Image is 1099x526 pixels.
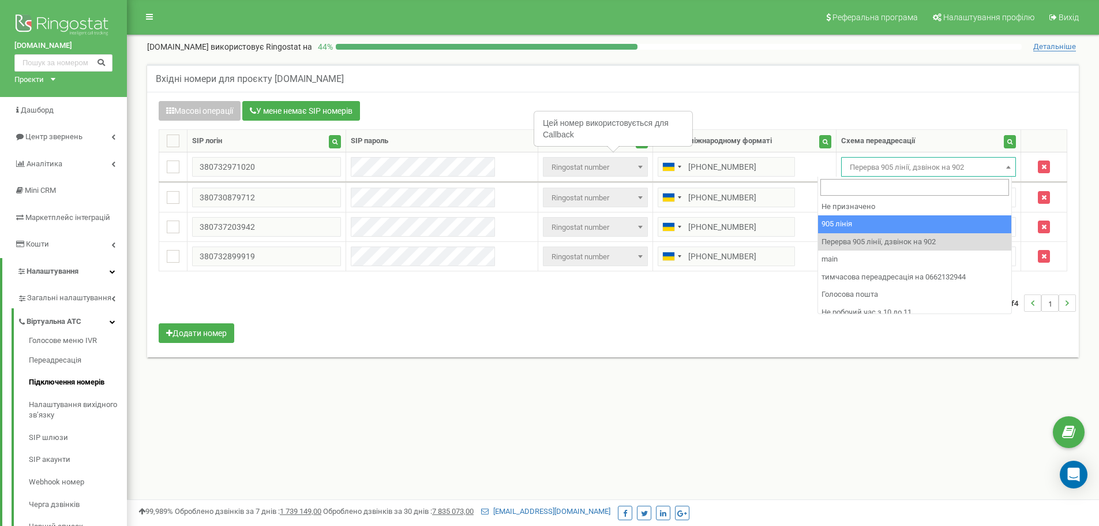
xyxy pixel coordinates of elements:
p: [DOMAIN_NAME] [147,41,312,53]
input: Пошук за номером [14,54,112,72]
span: Маркетплейс інтеграцій [25,213,110,222]
div: Telephone country code [658,218,685,236]
input: 050 123 4567 [658,217,795,237]
li: 1 [1041,294,1059,312]
div: Open Intercom Messenger [1060,461,1087,488]
span: Віртуальна АТС [27,316,81,327]
a: Черга дзвінків [29,494,127,516]
span: Ringostat number [543,188,647,207]
a: [EMAIL_ADDRESS][DOMAIN_NAME] [481,507,610,516]
span: 99,989% [138,507,173,516]
nav: ... [997,283,1076,323]
a: Загальні налаштування [17,285,127,308]
div: Схема переадресації [841,136,916,147]
u: 7 835 073,00 [432,507,474,516]
li: тимчасова переадресація на 0662132944 [818,268,1011,286]
div: Проєкти [14,74,44,85]
li: 905 лінія [818,215,1011,233]
span: Ringostat number [547,159,643,176]
div: Telephone country code [658,158,685,176]
div: Цей номер використовується для Callback [535,112,692,146]
span: Mini CRM [25,186,56,195]
span: Перерва 905 лінії, дзвінок на 902 [845,159,1012,176]
a: Переадресація [29,349,127,372]
h5: Вхідні номери для проєкту [DOMAIN_NAME] [156,74,344,84]
li: Перерва 905 лінії, дзвінок на 902 [818,233,1011,251]
button: Масові операції [159,101,241,121]
span: Центр звернень [25,132,82,141]
a: Налаштування [2,258,127,285]
u: 1 739 149,00 [280,507,321,516]
a: [DOMAIN_NAME] [14,40,112,51]
div: Telephone country code [658,247,685,266]
p: 44 % [312,41,336,53]
span: Ringostat number [547,219,643,236]
div: Telephone country code [658,188,685,207]
th: SIP пароль [346,130,538,152]
span: Реферальна програма [832,13,918,22]
a: Голосове меню IVR [29,335,127,349]
span: Детальніше [1033,42,1076,51]
a: Webhook номер [29,471,127,494]
span: Ringostat number [547,249,643,265]
span: Вихід [1059,13,1079,22]
div: SIP логін [192,136,222,147]
button: У мене немає SIP номерів [242,101,360,121]
li: Не робочий час з 10 до 11 [818,304,1011,322]
span: Ringostat number [543,247,647,266]
span: Налаштування профілю [943,13,1034,22]
span: Аналiтика [27,159,62,168]
li: Голосова пошта [818,286,1011,304]
a: Віртуальна АТС [17,308,127,332]
span: Ringostat number [547,190,643,206]
a: SIP шлюзи [29,427,127,449]
a: SIP акаунти [29,449,127,471]
a: Підключення номерів [29,371,127,394]
div: Номер у міжнародному форматі [658,136,772,147]
span: Перерва 905 лінії, дзвінок на 902 [841,157,1017,177]
img: Ringostat logo [14,12,112,40]
span: Дашборд [21,106,54,114]
input: 050 123 4567 [658,157,795,177]
input: 050 123 4567 [658,247,795,266]
span: Ringostat number [543,217,647,237]
span: Ringostat number [543,157,647,177]
li: main [818,251,1011,268]
span: Налаштування [27,267,78,275]
input: 050 123 4567 [658,188,795,207]
span: Кошти [26,240,49,248]
span: використовує Ringostat на [211,42,312,51]
a: Налаштування вихідного зв’язку [29,394,127,427]
span: Загальні налаштування [27,293,111,304]
span: Оброблено дзвінків за 30 днів : [323,507,474,516]
li: Не призначено [818,198,1011,216]
button: Додати номер [159,323,234,343]
span: Оброблено дзвінків за 7 днів : [175,507,321,516]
